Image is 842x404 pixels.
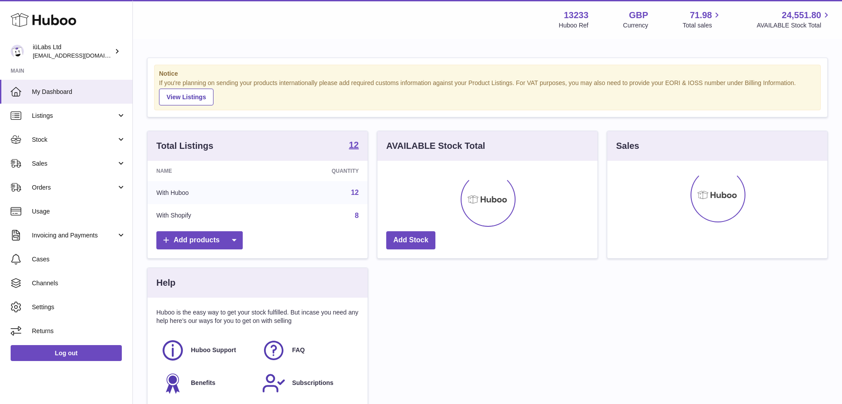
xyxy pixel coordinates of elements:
span: 24,551.80 [782,9,821,21]
span: AVAILABLE Stock Total [757,21,831,30]
strong: GBP [629,9,648,21]
a: Add Stock [386,231,435,249]
span: Invoicing and Payments [32,231,116,240]
th: Name [147,161,266,181]
span: 71.98 [690,9,712,21]
strong: 12 [349,140,359,149]
span: Sales [32,159,116,168]
span: Usage [32,207,126,216]
span: Huboo Support [191,346,236,354]
span: Cases [32,255,126,264]
a: View Listings [159,89,213,105]
span: Subscriptions [292,379,333,387]
a: Add products [156,231,243,249]
a: 12 [351,189,359,196]
a: 71.98 Total sales [683,9,722,30]
h3: Sales [616,140,639,152]
span: Benefits [191,379,215,387]
span: [EMAIL_ADDRESS][DOMAIN_NAME] [33,52,130,59]
a: 8 [355,212,359,219]
div: iüLabs Ltd [33,43,113,60]
p: Huboo is the easy way to get your stock fulfilled. But incase you need any help here's our ways f... [156,308,359,325]
a: Huboo Support [161,338,253,362]
a: 24,551.80 AVAILABLE Stock Total [757,9,831,30]
span: Orders [32,183,116,192]
div: If you're planning on sending your products internationally please add required customs informati... [159,79,816,105]
a: 12 [349,140,359,151]
a: Log out [11,345,122,361]
span: Settings [32,303,126,311]
div: Huboo Ref [559,21,589,30]
h3: Total Listings [156,140,213,152]
span: Returns [32,327,126,335]
span: Stock [32,136,116,144]
th: Quantity [266,161,368,181]
img: info@iulabs.co [11,45,24,58]
a: Subscriptions [262,371,354,395]
h3: Help [156,277,175,289]
a: FAQ [262,338,354,362]
span: Channels [32,279,126,287]
strong: 13233 [564,9,589,21]
td: With Shopify [147,204,266,227]
a: Benefits [161,371,253,395]
h3: AVAILABLE Stock Total [386,140,485,152]
span: Listings [32,112,116,120]
span: My Dashboard [32,88,126,96]
span: FAQ [292,346,305,354]
strong: Notice [159,70,816,78]
div: Currency [623,21,648,30]
td: With Huboo [147,181,266,204]
span: Total sales [683,21,722,30]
